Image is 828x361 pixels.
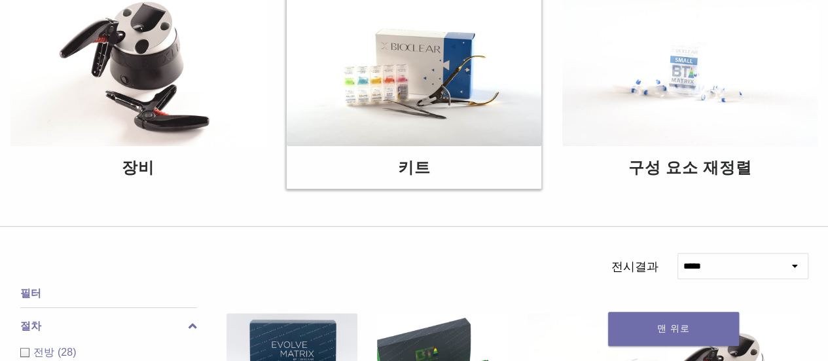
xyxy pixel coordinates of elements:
[122,159,154,178] font: 장비
[20,287,41,300] font: 필터
[58,347,76,358] font: (28)
[397,159,430,178] font: 키트
[33,347,54,358] font: 전방
[634,259,658,274] font: 결과
[611,259,634,274] font: 전시
[628,159,752,178] font: 구성 요소 재정렬
[608,312,739,346] a: 맨 위로
[20,320,41,332] font: 절차
[657,323,690,334] font: 맨 위로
